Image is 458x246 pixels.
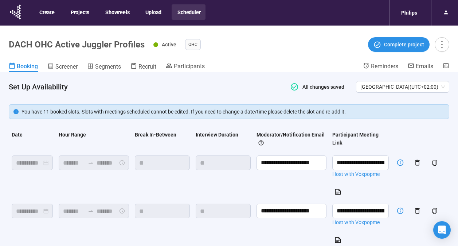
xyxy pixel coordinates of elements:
span: Recruit [138,63,156,70]
span: info-circle [13,109,19,114]
button: Projects [65,4,94,20]
button: copy [429,157,441,169]
div: You have 11 booked slots. Slots with meetings scheduled cannot be edited. If you need to change a... [21,108,445,116]
a: Emails [408,62,433,71]
div: Participant Meeting Link [332,131,389,147]
button: Upload [140,4,167,20]
button: Showreels [99,4,134,20]
h1: DACH OHC Active Juggler Profiles [9,39,145,50]
span: copy [432,208,438,214]
div: Date [12,131,23,139]
div: Break In-Between [135,131,176,139]
a: Participants [166,62,205,71]
a: Host with Voxpopme [332,170,389,178]
button: copy [429,205,441,217]
span: All changes saved [299,84,344,90]
a: Booking [9,62,38,72]
a: Reminders [363,62,398,71]
a: Segments [87,62,121,72]
a: Screener [47,62,78,72]
span: to [88,208,94,214]
span: to [88,160,94,166]
span: Active [162,42,176,47]
a: Recruit [130,62,156,72]
div: Open Intercom Messenger [433,221,451,239]
span: swap-right [88,160,94,166]
button: more [435,37,449,52]
span: copy [432,160,438,166]
span: OHC [188,41,197,48]
span: [GEOGRAPHIC_DATA] ( UTC+02:00 ) [360,81,445,92]
span: Emails [416,63,433,70]
span: more [437,39,447,49]
div: Interview Duration [196,131,238,139]
div: Hour Range [59,131,86,139]
button: Complete project [368,37,430,52]
span: Booking [17,63,38,70]
span: Complete project [384,41,424,49]
button: Scheduler [172,4,205,20]
span: Participants [174,63,205,70]
a: Host with Voxpopme [332,218,389,226]
button: Create [34,4,60,20]
div: Moderator/Notification Email [257,131,326,147]
div: Philips [397,6,422,20]
span: swap-right [88,208,94,214]
h4: Set Up Availability [9,82,280,92]
span: Reminders [371,63,398,70]
span: Screener [55,63,78,70]
span: Segments [95,63,121,70]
